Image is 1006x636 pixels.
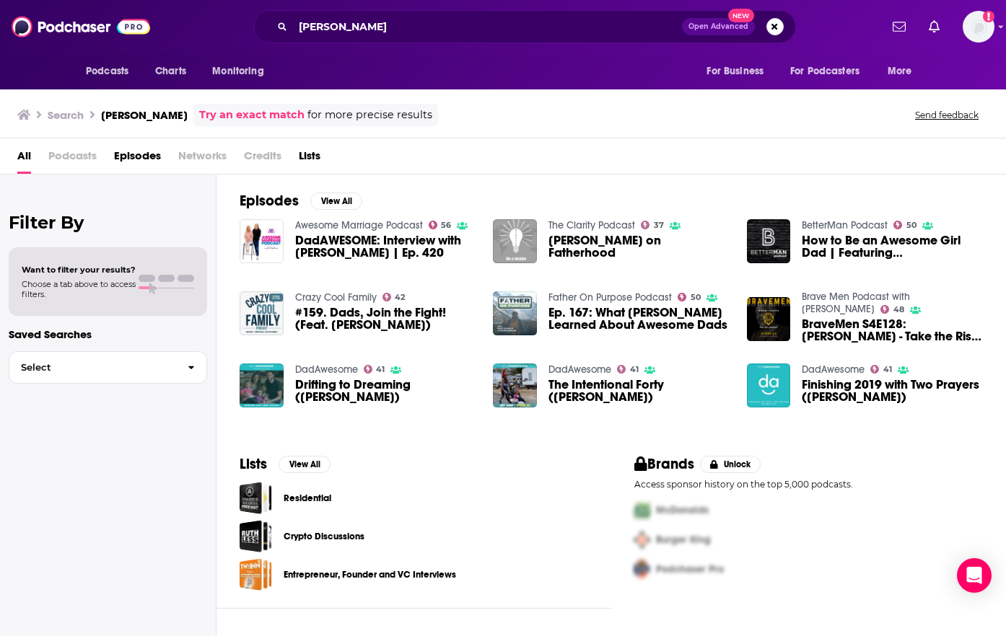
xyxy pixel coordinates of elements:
[888,61,912,81] span: More
[429,221,452,229] a: 56
[963,11,994,43] button: Show profile menu
[802,234,983,259] span: How to Be an Awesome Girl Dad | Featuring [PERSON_NAME]
[48,144,97,174] span: Podcasts
[9,327,207,341] p: Saved Searches
[802,219,888,231] a: BetterMan Podcast
[548,291,672,304] a: Father On Purpose Podcast
[146,58,195,85] a: Charts
[240,520,272,552] a: Crypto Discussions
[493,363,537,407] a: The Intentional Forty (Jeff Zaugg)
[441,222,451,229] span: 56
[700,456,761,473] button: Unlock
[295,379,476,403] a: Drifting to Dreaming (Jeff Zaugg)
[22,279,136,299] span: Choose a tab above to access filters.
[728,9,754,22] span: New
[893,221,917,229] a: 50
[12,13,150,40] a: Podchaser - Follow, Share and Rate Podcasts
[310,193,362,210] button: View All
[240,482,272,514] a: Residential
[202,58,282,85] button: open menu
[253,10,796,43] div: Search podcasts, credits, & more...
[240,291,284,335] a: #159. Dads, Join the Fight! (Feat. Jeff Zaugg)
[747,297,791,341] a: BraveMen S4E128: Jeff Zaugg - Take the Risk, Get It Done!
[878,58,930,85] button: open menu
[641,221,664,229] a: 37
[911,109,983,121] button: Send feedback
[678,293,701,301] a: 50
[382,293,406,301] a: 42
[295,306,476,331] span: #159. Dads, Join the Fight! (Feat. [PERSON_NAME])
[870,365,892,374] a: 41
[747,363,791,407] a: Finishing 2019 with Two Prayers (Jeff Zaugg)
[548,379,730,403] span: The Intentional Forty ([PERSON_NAME])
[617,365,639,374] a: 41
[548,234,730,259] span: [PERSON_NAME] on Fatherhood
[923,14,945,39] a: Show notifications dropdown
[802,318,983,343] a: BraveMen S4E128: Jeff Zaugg - Take the Risk, Get It Done!
[548,234,730,259] a: Jeff Zaugg on Fatherhood
[747,219,791,263] img: How to Be an Awesome Girl Dad | Featuring Jeff Zaugg
[493,291,537,335] img: Ep. 167: What Jeff Zaugg Learned About Awesome Dads
[802,363,865,376] a: DadAwesome
[295,291,377,304] a: Crazy Cool Family
[957,558,992,593] div: Open Intercom Messenger
[279,456,331,473] button: View All
[548,379,730,403] a: The Intentional Forty (Jeff Zaugg)
[887,14,911,39] a: Show notifications dropdown
[9,363,176,372] span: Select
[781,58,880,85] button: open menu
[48,108,84,122] h3: Search
[634,455,694,473] h2: Brands
[656,534,711,546] span: Burger King
[802,379,983,403] span: Finishing 2019 with Two Prayers ([PERSON_NAME])
[307,107,432,123] span: for more precise results
[244,144,281,174] span: Credits
[240,455,331,473] a: ListsView All
[212,61,263,81] span: Monitoring
[299,144,320,174] span: Lists
[493,219,537,263] img: Jeff Zaugg on Fatherhood
[654,222,664,229] span: 37
[295,379,476,403] span: Drifting to Dreaming ([PERSON_NAME])
[240,558,272,591] a: Entrepreneur, Founder and VC Interviews
[548,219,635,231] a: The Clarity Podcast
[691,294,701,301] span: 50
[284,490,331,506] a: Residential
[629,525,656,555] img: Second Pro Logo
[629,495,656,525] img: First Pro Logo
[963,11,994,43] img: User Profile
[548,306,730,331] a: Ep. 167: What Jeff Zaugg Learned About Awesome Dads
[9,351,207,384] button: Select
[802,234,983,259] a: How to Be an Awesome Girl Dad | Featuring Jeff Zaugg
[240,363,284,407] img: Drifting to Dreaming (Jeff Zaugg)
[114,144,161,174] a: Episodes
[802,318,983,343] span: BraveMen S4E128: [PERSON_NAME] - Take the Risk, Get It Done!
[86,61,128,81] span: Podcasts
[656,563,724,575] span: Podchaser Pro
[9,212,207,233] h2: Filter By
[240,192,299,210] h2: Episodes
[178,144,227,174] span: Networks
[17,144,31,174] a: All
[240,192,362,210] a: EpisodesView All
[22,265,136,275] span: Want to filter your results?
[656,504,709,516] span: McDonalds
[240,455,267,473] h2: Lists
[634,479,983,490] p: Access sponsor history on the top 5,000 podcasts.
[548,306,730,331] span: Ep. 167: What [PERSON_NAME] Learned About Awesome Dads
[155,61,186,81] span: Charts
[295,234,476,259] span: DadAWESOME: Interview with [PERSON_NAME] | Ep. 420
[688,23,748,30] span: Open Advanced
[906,222,917,229] span: 50
[240,219,284,263] a: DadAWESOME: Interview with Jeff Zaugg | Ep. 420
[963,11,994,43] span: Logged in as shcarlos
[295,234,476,259] a: DadAWESOME: Interview with Jeff Zaugg | Ep. 420
[696,58,782,85] button: open menu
